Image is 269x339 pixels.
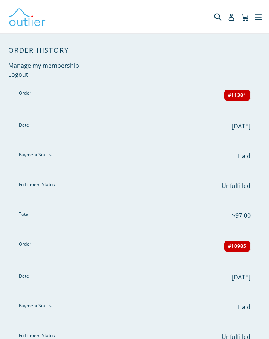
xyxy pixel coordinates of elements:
td: Unfulfilled [8,171,261,200]
a: #11381 [224,90,251,101]
a: Logout [8,70,28,79]
a: Manage my membership [8,61,79,70]
td: Paid [8,141,261,171]
img: Outlier Linguistics [8,6,46,27]
td: Paid [8,292,261,322]
td: [DATE] [8,262,261,292]
h2: Order History [8,46,261,55]
td: [DATE] [8,111,261,141]
td: $97.00 [8,200,261,230]
a: #10985 [224,241,251,252]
